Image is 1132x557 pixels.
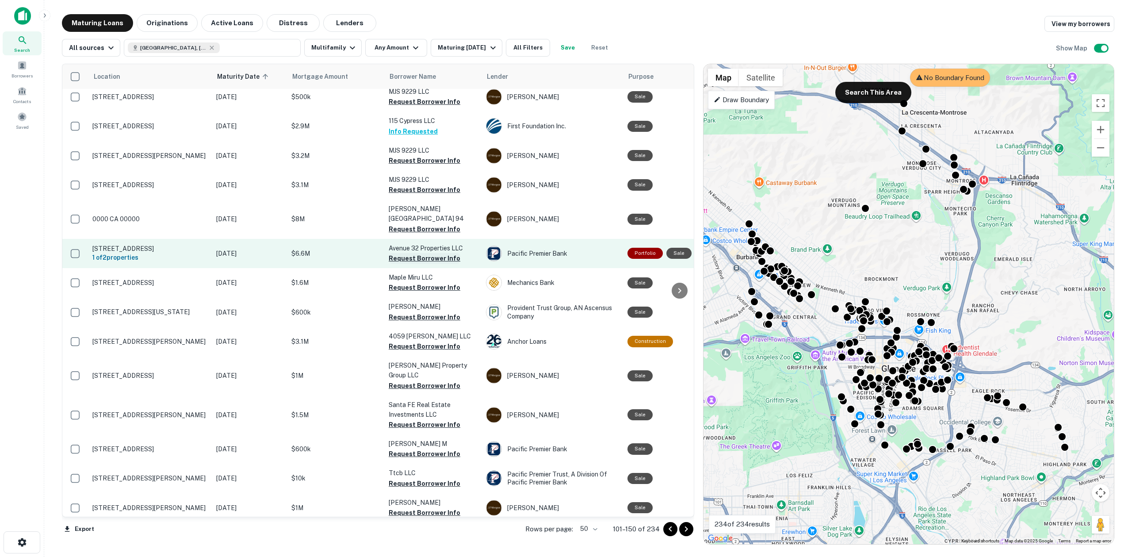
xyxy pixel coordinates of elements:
[93,71,120,82] span: Location
[1088,486,1132,529] iframe: Chat Widget
[69,42,116,53] div: All sources
[216,121,283,131] p: [DATE]
[389,282,460,293] button: Request Borrower Info
[486,148,501,163] img: picture
[525,524,573,534] p: Rows per page:
[291,180,380,190] p: $3.1M
[1005,538,1053,543] span: Map data ©2025 Google
[92,338,207,346] p: [STREET_ADDRESS][PERSON_NAME]
[62,14,133,32] button: Maturing Loans
[438,42,498,53] div: Maturing [DATE]
[217,71,271,82] span: Maturity Date
[390,71,436,82] span: Borrower Name
[92,504,207,512] p: [STREET_ADDRESS][PERSON_NAME]
[714,95,769,105] p: Draw Boundary
[389,361,477,380] p: [PERSON_NAME] Property Group LLC
[212,64,287,89] th: Maturity Date
[486,500,619,516] div: [PERSON_NAME]
[14,46,30,54] span: Search
[486,442,501,457] img: picture
[627,179,653,190] div: Sale
[389,507,460,518] button: Request Borrower Info
[291,151,380,161] p: $3.2M
[389,341,460,352] button: Request Borrower Info
[679,522,693,536] button: Go to next page
[486,500,501,515] img: picture
[431,39,502,57] button: Maturing [DATE]
[3,57,42,81] a: Borrowers
[627,91,653,102] div: Sale
[486,407,501,423] img: picture
[62,39,120,57] button: All sources
[486,89,501,104] img: picture
[389,380,460,391] button: Request Borrower Info
[916,73,984,83] p: No Boundary Found
[92,215,207,223] p: 0000 CA 00000
[291,278,380,288] p: $1.6M
[92,152,207,160] p: [STREET_ADDRESS][PERSON_NAME]
[16,123,29,131] span: Saved
[291,214,380,224] p: $8M
[1092,121,1109,138] button: Zoom in
[706,533,735,544] img: Google
[92,445,207,453] p: [STREET_ADDRESS]
[216,444,283,454] p: [DATE]
[216,410,283,420] p: [DATE]
[666,248,692,259] div: Sale
[628,71,654,82] span: Purpose
[706,533,735,544] a: Open this area in Google Maps (opens a new window)
[486,368,619,384] div: [PERSON_NAME]
[88,64,212,89] th: Location
[384,64,482,89] th: Borrower Name
[486,211,619,227] div: [PERSON_NAME]
[389,478,460,489] button: Request Borrower Info
[486,118,619,134] div: First Foundation Inc.
[627,150,653,161] div: Sale
[292,71,359,82] span: Mortgage Amount
[389,155,460,166] button: Request Borrower Info
[3,83,42,107] a: Contacts
[708,69,739,86] button: Show street map
[304,39,362,57] button: Multifamily
[291,307,380,317] p: $600k
[216,307,283,317] p: [DATE]
[577,522,599,535] div: 50
[389,87,477,96] p: MJS 9229 LLC
[389,243,477,253] p: Avenue 32 Properties LLC
[1092,139,1109,157] button: Zoom out
[1076,538,1111,543] a: Report a map error
[627,307,653,318] div: Sale
[486,334,619,350] div: Anchor Loans
[627,502,653,513] div: Sale
[389,400,477,419] p: Santa FE Real Estate Investments LLC
[216,278,283,288] p: [DATE]
[92,474,207,482] p: [STREET_ADDRESS][PERSON_NAME]
[216,180,283,190] p: [DATE]
[92,245,207,253] p: [STREET_ADDRESS]
[486,148,619,164] div: [PERSON_NAME]
[486,304,619,320] div: Provident Trust Group, AN Ascensus Company
[216,92,283,102] p: [DATE]
[216,214,283,224] p: [DATE]
[627,370,653,381] div: Sale
[739,69,783,86] button: Show satellite imagery
[389,468,477,478] p: Ttcb LLC
[627,409,653,420] div: Sale
[137,14,198,32] button: Originations
[627,336,673,347] div: This loan purpose was for construction
[11,72,33,79] span: Borrowers
[623,64,696,89] th: Purpose
[216,151,283,161] p: [DATE]
[92,279,207,287] p: [STREET_ADDRESS]
[486,211,501,227] img: picture
[389,116,477,126] p: 115 Cypress LLC
[216,503,283,513] p: [DATE]
[486,246,619,261] div: Pacific Premier Bank
[92,411,207,419] p: [STREET_ADDRESS][PERSON_NAME]
[486,407,619,423] div: [PERSON_NAME]
[486,368,501,383] img: picture
[389,175,477,184] p: MJS 9229 LLC
[1056,43,1089,53] h6: Show Map
[482,64,623,89] th: Lender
